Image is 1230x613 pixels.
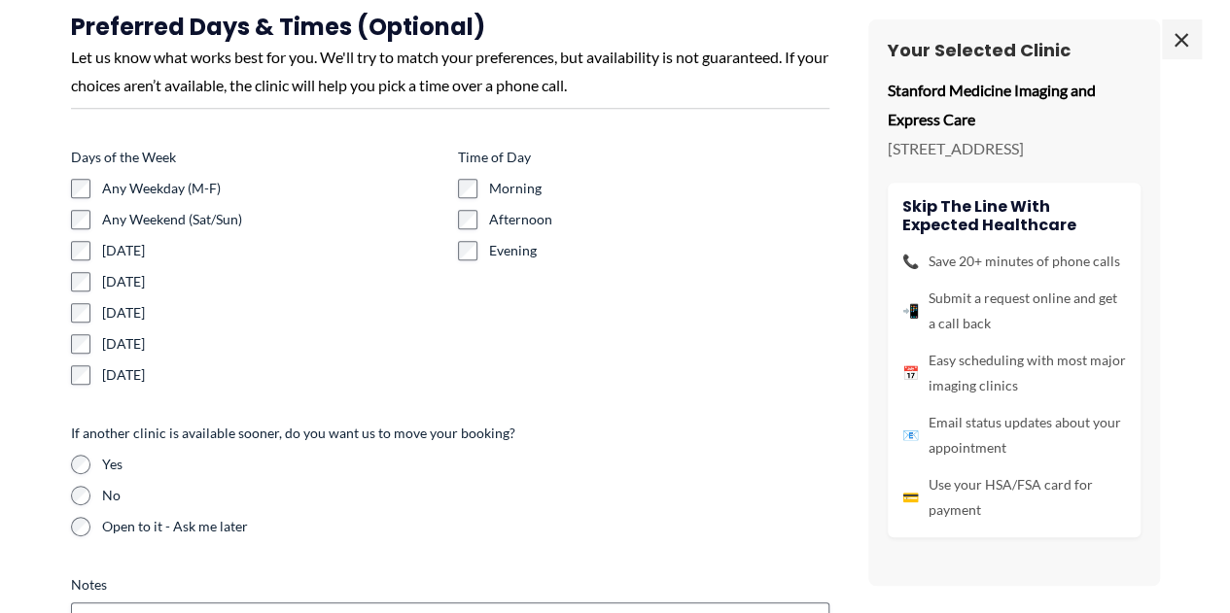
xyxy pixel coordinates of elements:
li: Use your HSA/FSA card for payment [902,472,1126,523]
label: [DATE] [102,334,442,354]
span: 💳 [902,485,919,510]
p: [STREET_ADDRESS] [888,134,1141,163]
h3: Preferred Days & Times (Optional) [71,12,829,42]
label: [DATE] [102,241,442,260]
div: Let us know what works best for you. We'll try to match your preferences, but availability is not... [71,43,829,100]
label: Notes [71,575,829,595]
li: Easy scheduling with most major imaging clinics [902,348,1126,398]
span: 📧 [902,423,919,448]
legend: Days of the Week [71,148,176,167]
label: No [102,486,829,505]
label: [DATE] [102,272,442,291]
li: Submit a request online and get a call back [902,286,1126,336]
legend: Time of Day [458,148,531,167]
label: Any Weekend (Sat/Sun) [102,210,442,229]
span: × [1162,19,1201,58]
label: Yes [102,455,829,474]
span: 📲 [902,298,919,324]
label: Afternoon [489,210,829,229]
h3: Your Selected Clinic [888,39,1141,61]
label: Any Weekday (M-F) [102,179,442,198]
span: 📞 [902,249,919,274]
label: [DATE] [102,303,442,323]
legend: If another clinic is available sooner, do you want us to move your booking? [71,424,515,443]
p: Stanford Medicine Imaging and Express Care [888,76,1141,133]
label: Open to it - Ask me later [102,517,829,536]
span: 📅 [902,360,919,386]
label: [DATE] [102,365,442,385]
label: Evening [489,241,829,260]
li: Email status updates about your appointment [902,410,1126,460]
h4: Skip the line with Expected Healthcare [902,197,1126,234]
li: Save 20+ minutes of phone calls [902,249,1126,274]
label: Morning [489,179,829,198]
